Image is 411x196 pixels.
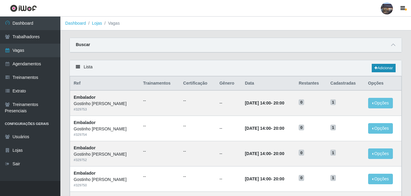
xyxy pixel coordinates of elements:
[183,173,212,180] ul: --
[274,126,284,131] time: 20:00
[74,145,95,150] strong: Embalador
[70,76,140,91] th: Ref
[140,76,180,91] th: Trainamentos
[183,148,212,154] ul: --
[364,76,402,91] th: Opções
[330,175,336,181] span: 1
[245,126,284,131] strong: -
[245,176,284,181] strong: -
[368,123,393,134] button: Opções
[143,173,176,180] ul: --
[74,101,136,107] div: Gostinho [PERSON_NAME]
[74,151,136,157] div: Gostinho [PERSON_NAME]
[245,126,271,131] time: [DATE] 14:00
[245,151,284,156] strong: -
[183,98,212,104] ul: --
[74,171,95,176] strong: Embalador
[216,166,241,191] td: --
[330,99,336,105] span: 1
[299,175,304,181] span: 0
[74,176,136,183] div: Gostinho [PERSON_NAME]
[92,21,102,26] a: Lojas
[74,132,136,137] div: # 329754
[70,60,402,76] div: Lista
[368,148,393,159] button: Opções
[74,126,136,132] div: Gostinho [PERSON_NAME]
[245,101,284,105] strong: -
[295,76,327,91] th: Restantes
[327,76,364,91] th: Cadastradas
[245,151,271,156] time: [DATE] 14:00
[274,101,284,105] time: 20:00
[274,151,284,156] time: 20:00
[299,99,304,105] span: 0
[245,101,271,105] time: [DATE] 14:00
[299,125,304,131] span: 0
[65,21,86,26] a: Dashboard
[143,98,176,104] ul: --
[143,123,176,129] ul: --
[216,90,241,116] td: --
[143,148,176,154] ul: --
[102,20,120,26] li: Vagas
[372,64,396,72] a: Adicionar
[368,98,393,108] button: Opções
[74,157,136,163] div: # 329752
[299,150,304,156] span: 0
[274,176,284,181] time: 20:00
[330,125,336,131] span: 1
[216,116,241,141] td: --
[76,42,90,47] strong: Buscar
[180,76,216,91] th: Certificação
[74,95,95,100] strong: Embalador
[245,176,271,181] time: [DATE] 14:00
[74,183,136,188] div: # 329750
[330,150,336,156] span: 1
[216,76,241,91] th: Gênero
[74,120,95,125] strong: Embalador
[368,174,393,184] button: Opções
[241,76,295,91] th: Data
[183,123,212,129] ul: --
[216,141,241,166] td: --
[74,107,136,112] div: # 329753
[60,17,411,30] nav: breadcrumb
[10,5,37,12] img: CoreUI Logo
